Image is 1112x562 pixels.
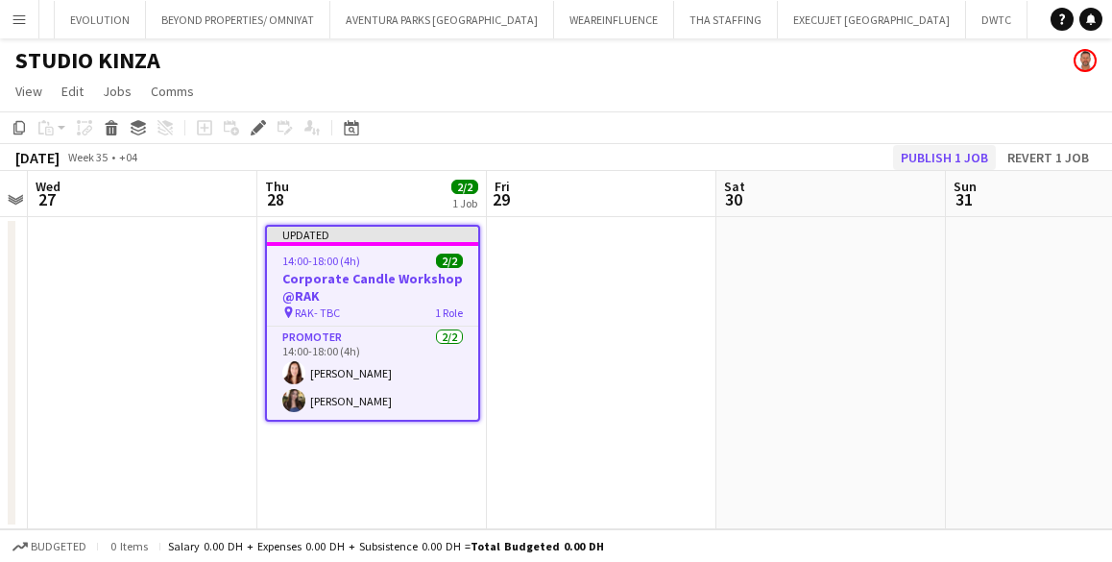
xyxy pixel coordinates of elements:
app-card-role: Promoter2/214:00-18:00 (4h)[PERSON_NAME][PERSON_NAME] [267,327,478,420]
span: View [15,83,42,100]
span: Sun [954,178,977,195]
button: EXECUJET [GEOGRAPHIC_DATA] [778,1,966,38]
h3: Corporate Candle Workshop @RAK [267,270,478,305]
span: Jobs [103,83,132,100]
div: Updated [267,227,478,242]
span: Thu [265,178,289,195]
span: 2/2 [436,254,463,268]
app-user-avatar: David O Connor [1074,49,1097,72]
span: Sat [724,178,745,195]
div: [DATE] [15,148,60,167]
button: EVOLUTION [55,1,146,38]
button: Revert 1 job [1000,145,1097,170]
span: 30 [721,188,745,210]
button: BEYOND PROPERTIES/ OMNIYAT [146,1,330,38]
app-job-card: Updated14:00-18:00 (4h)2/2Corporate Candle Workshop @RAK RAK- TBC1 RolePromoter2/214:00-18:00 (4h... [265,225,480,422]
span: 29 [492,188,510,210]
button: DWTC [966,1,1027,38]
span: Budgeted [31,540,86,553]
div: Salary 0.00 DH + Expenses 0.00 DH + Subsistence 0.00 DH = [168,539,604,553]
div: +04 [119,150,137,164]
span: 28 [262,188,289,210]
span: Wed [36,178,60,195]
span: Edit [61,83,84,100]
span: Fri [495,178,510,195]
div: 1 Job [452,196,477,210]
button: WEAREINFLUENCE [554,1,674,38]
button: Budgeted [10,536,89,557]
a: Jobs [95,79,139,104]
h1: STUDIO KINZA [15,46,160,75]
a: Comms [143,79,202,104]
span: 31 [951,188,977,210]
span: 1 Role [435,305,463,320]
span: 2/2 [451,180,478,194]
button: AVENTURA PARKS [GEOGRAPHIC_DATA] [330,1,554,38]
span: Total Budgeted 0.00 DH [471,539,604,553]
a: Edit [54,79,91,104]
span: RAK- TBC [295,305,340,320]
span: 27 [33,188,60,210]
button: Publish 1 job [893,145,996,170]
span: 0 items [106,539,152,553]
span: Comms [151,83,194,100]
span: Week 35 [63,150,111,164]
a: View [8,79,50,104]
button: THA STAFFING [674,1,778,38]
span: 14:00-18:00 (4h) [282,254,360,268]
